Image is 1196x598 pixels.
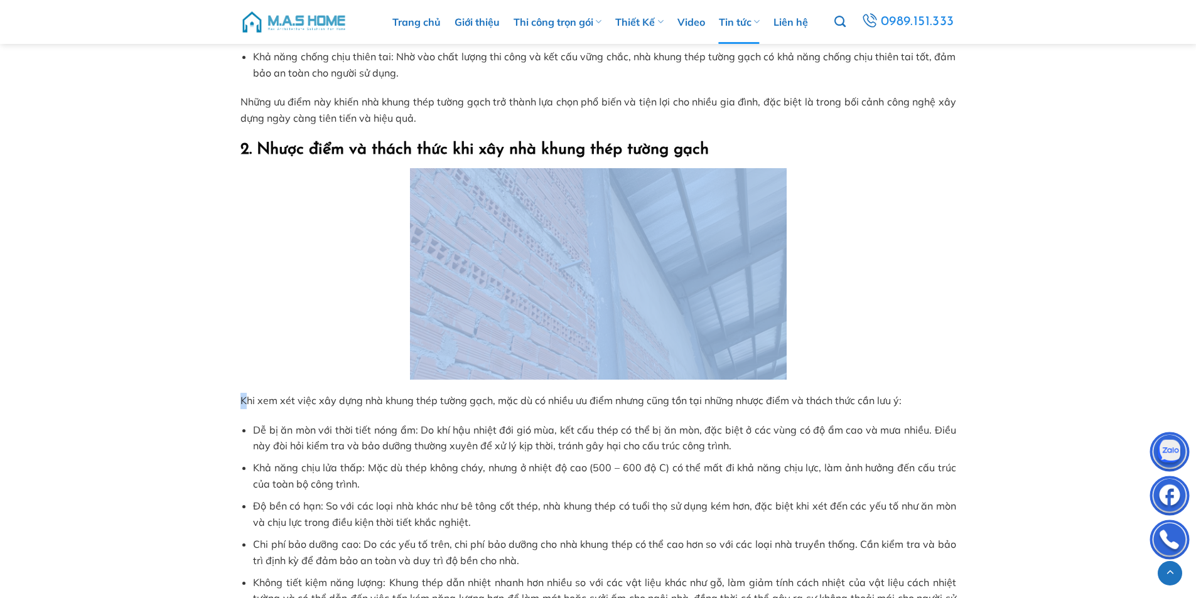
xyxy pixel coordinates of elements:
[881,11,954,33] span: 0989.151.333
[410,168,787,380] img: 2024 có nên xây nhà khung thép tường gạch? 2
[1151,523,1188,560] img: Phone
[253,538,956,567] span: Chi phí bảo dưỡng cao: Do các yếu tố trên, chi phí bảo dưỡng cho nhà khung thép có thể cao hơn so...
[1151,435,1188,473] img: Zalo
[253,50,956,79] span: Khả năng chống chịu thiên tai: Nhờ vào chất lượng thi công và kết cấu vững chắc, nhà khung thép t...
[240,142,709,158] b: 2. Nhược điểm và thách thức khi xây nhà khung thép tường gạch
[834,9,846,35] a: Tìm kiếm
[1158,561,1182,585] a: Lên đầu trang
[240,3,347,41] img: M.A.S HOME – Tổng Thầu Thiết Kế Và Xây Nhà Trọn Gói
[240,394,902,407] span: Khi xem xét việc xây dựng nhà khung thép tường gạch, mặc dù có nhiều ưu điểm nhưng cũng tồn tại n...
[253,424,956,452] span: Dễ bị ăn mòn với thời tiết nóng ẩm: Do khí hậu nhiệt đới gió mùa, kết cấu thép có thể bị ăn mòn, ...
[240,95,956,124] span: Những ưu điểm này khiến nhà khung thép tường gạch trở thành lựa chọn phổ biến và tiện lợi cho nhi...
[253,499,956,528] span: Độ bền có hạn: So với các loại nhà khác như bê tông cốt thép, nhà khung thép có tuổi thọ sử dụng ...
[253,461,956,490] span: Khả năng chịu lửa thấp: Mặc dù thép không cháy, nhưng ở nhiệt độ cao (500 – 600 độ C) có thể mất ...
[1151,479,1188,516] img: Facebook
[859,11,956,33] a: 0989.151.333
